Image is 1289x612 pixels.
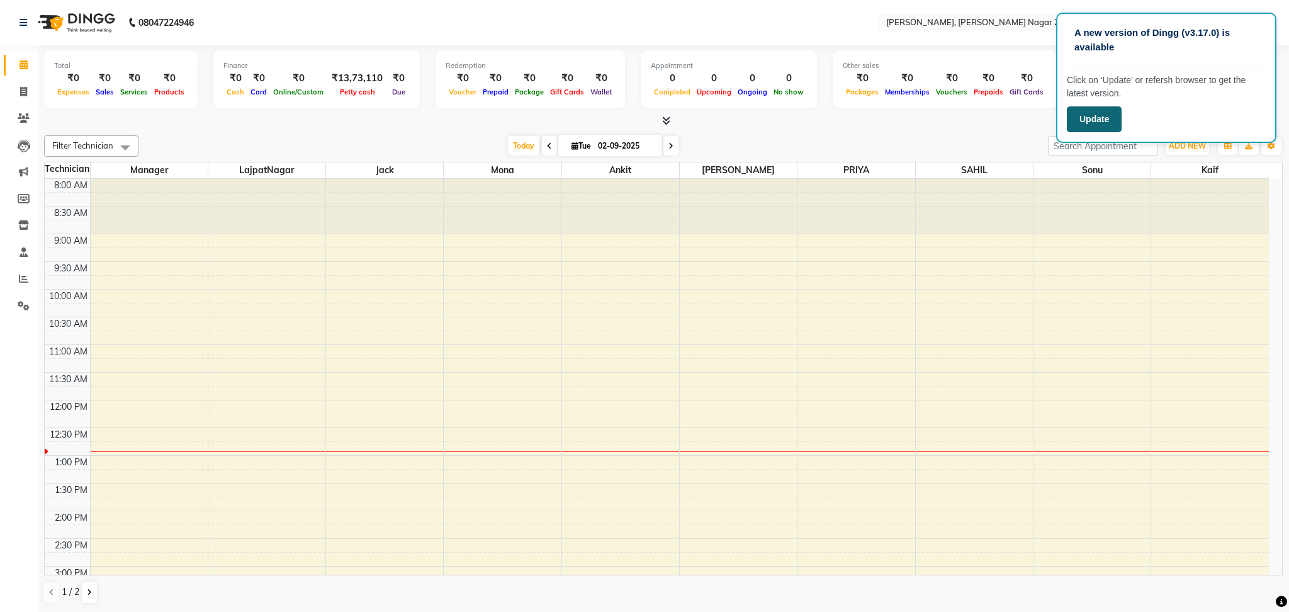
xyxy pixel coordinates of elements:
div: ₹0 [117,71,151,86]
span: Prepaid [480,88,512,96]
span: Jack [326,162,443,178]
div: 12:30 PM [47,428,90,441]
div: 0 [735,71,770,86]
div: Finance [223,60,410,71]
span: Products [151,88,188,96]
div: Other sales [843,60,1047,71]
div: ₹0 [1006,71,1047,86]
span: Sales [93,88,117,96]
div: ₹0 [223,71,247,86]
div: ₹0 [54,71,93,86]
div: 2:30 PM [52,539,90,552]
div: 1:30 PM [52,484,90,497]
span: Ongoing [735,88,770,96]
span: SAHIL [916,162,1033,178]
span: Manager [91,162,208,178]
span: Completed [651,88,694,96]
div: 0 [694,71,735,86]
span: Packages [843,88,882,96]
p: Click on ‘Update’ or refersh browser to get the latest version. [1067,74,1266,100]
div: ₹0 [843,71,882,86]
b: 08047224946 [138,5,194,40]
div: ₹0 [388,71,410,86]
div: 2:00 PM [52,511,90,524]
button: Update [1067,106,1122,132]
span: No show [770,88,807,96]
p: A new version of Dingg (v3.17.0) is available [1074,26,1258,54]
span: Mona [444,162,561,178]
span: LajpatNagar [208,162,325,178]
span: Cash [223,88,247,96]
div: 9:00 AM [52,234,90,247]
div: ₹0 [93,71,117,86]
div: ₹0 [151,71,188,86]
div: ₹0 [933,71,971,86]
div: Redemption [446,60,615,71]
div: 0 [651,71,694,86]
span: [PERSON_NAME] [680,162,797,178]
div: 8:30 AM [52,207,90,220]
div: 9:30 AM [52,262,90,275]
div: 10:00 AM [47,290,90,303]
img: logo [32,5,118,40]
span: Memberships [882,88,933,96]
div: ₹0 [446,71,480,86]
span: kaif [1151,162,1269,178]
span: Online/Custom [270,88,327,96]
div: ₹0 [547,71,587,86]
div: ₹0 [480,71,512,86]
div: 0 [770,71,807,86]
span: Today [508,136,539,156]
div: ₹0 [270,71,327,86]
span: sonu [1033,162,1151,178]
span: Upcoming [694,88,735,96]
span: Vouchers [933,88,971,96]
div: ₹0 [247,71,270,86]
input: 2025-09-02 [594,137,657,156]
div: 11:00 AM [47,345,90,358]
input: Search Appointment [1048,136,1158,156]
div: ₹0 [882,71,933,86]
span: Petty cash [337,88,378,96]
div: 1:00 PM [52,456,90,469]
span: Voucher [446,88,480,96]
div: ₹0 [587,71,615,86]
div: 10:30 AM [47,317,90,331]
span: Filter Technician [52,140,113,150]
span: Card [247,88,270,96]
span: Wallet [587,88,615,96]
div: Technician [45,162,90,176]
span: Package [512,88,547,96]
span: Gift Cards [1006,88,1047,96]
span: Expenses [54,88,93,96]
span: PRIYA [797,162,915,178]
span: Due [389,88,408,96]
span: ADD NEW [1169,141,1206,150]
span: Tue [568,141,594,150]
span: Gift Cards [547,88,587,96]
div: Appointment [651,60,807,71]
div: ₹13,73,110 [327,71,388,86]
span: Ankit [562,162,679,178]
div: 3:00 PM [52,567,90,580]
div: 8:00 AM [52,179,90,192]
div: 11:30 AM [47,373,90,386]
span: 1 / 2 [62,586,79,599]
div: Total [54,60,188,71]
button: ADD NEW [1166,137,1209,155]
div: ₹0 [971,71,1006,86]
div: ₹0 [512,71,547,86]
span: Services [117,88,151,96]
div: 12:00 PM [47,400,90,414]
span: Prepaids [971,88,1006,96]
